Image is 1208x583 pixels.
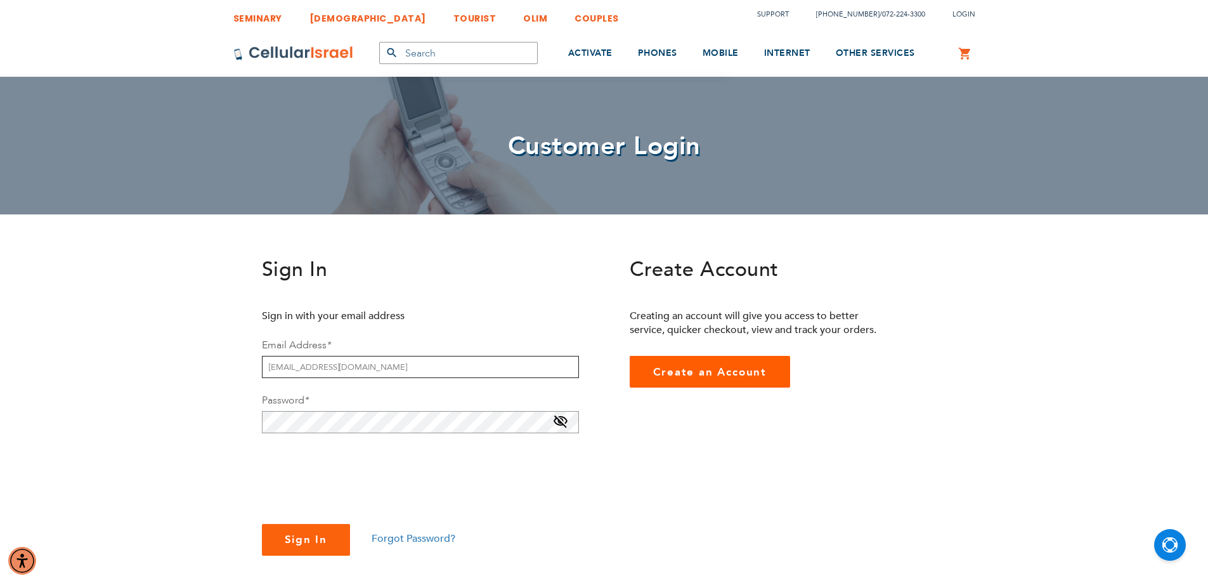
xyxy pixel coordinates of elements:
span: Sign In [262,256,328,284]
span: MOBILE [703,47,739,59]
a: Create an Account [630,356,791,388]
span: Login [952,10,975,19]
a: OTHER SERVICES [836,30,915,77]
span: INTERNET [764,47,810,59]
a: SEMINARY [233,3,282,27]
a: OLIM [523,3,547,27]
p: Creating an account will give you access to better service, quicker checkout, view and track your... [630,309,887,337]
span: ACTIVATE [568,47,613,59]
span: Sign In [285,532,328,547]
input: Email [262,356,579,378]
a: [PHONE_NUMBER] [816,10,880,19]
a: Forgot Password? [372,532,455,546]
a: [DEMOGRAPHIC_DATA] [309,3,426,27]
img: Cellular Israel Logo [233,46,354,61]
div: Accessibility Menu [8,547,36,575]
a: TOURIST [453,3,497,27]
a: 072-224-3300 [882,10,925,19]
span: Create an Account [653,365,767,379]
label: Password [262,393,309,407]
iframe: reCAPTCHA [262,449,455,498]
a: COUPLES [575,3,619,27]
span: Create Account [630,256,779,284]
a: MOBILE [703,30,739,77]
label: Email Address [262,338,331,352]
a: Support [757,10,789,19]
button: Sign In [262,524,351,556]
li: / [803,5,925,23]
span: Customer Login [508,129,701,164]
span: OTHER SERVICES [836,47,915,59]
a: INTERNET [764,30,810,77]
a: ACTIVATE [568,30,613,77]
input: Search [379,42,538,64]
span: PHONES [638,47,677,59]
a: PHONES [638,30,677,77]
p: Sign in with your email address [262,309,519,323]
